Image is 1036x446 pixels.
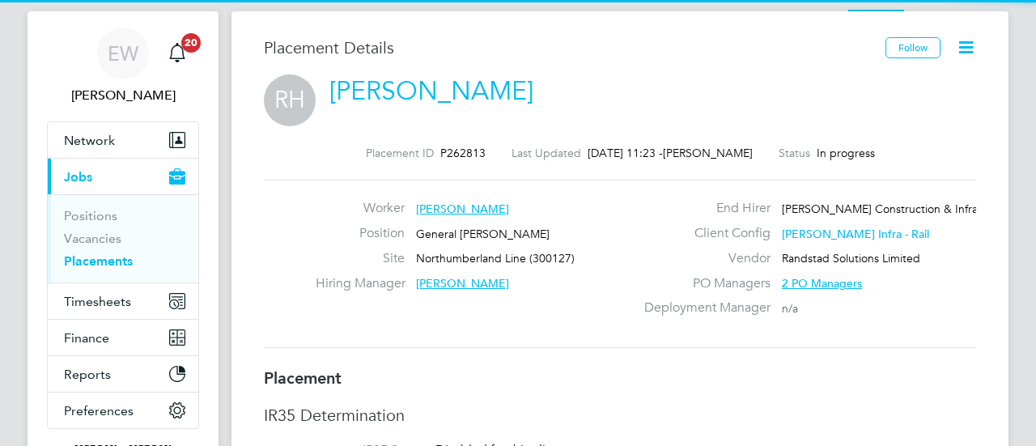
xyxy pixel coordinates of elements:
[48,159,198,194] button: Jobs
[416,276,509,291] span: [PERSON_NAME]
[782,276,862,291] span: 2 PO Managers
[316,250,405,267] label: Site
[64,403,134,418] span: Preferences
[782,202,998,216] span: [PERSON_NAME] Construction & Infrast…
[264,37,873,58] h3: Placement Details
[635,200,771,217] label: End Hirer
[366,146,434,160] label: Placement ID
[64,133,115,148] span: Network
[817,146,875,160] span: In progress
[782,227,929,241] span: [PERSON_NAME] Infra - Rail
[316,275,405,292] label: Hiring Manager
[47,28,199,105] a: EW[PERSON_NAME]
[779,146,810,160] label: Status
[47,86,199,105] span: Emma Wells
[635,275,771,292] label: PO Managers
[64,294,131,309] span: Timesheets
[635,299,771,316] label: Deployment Manager
[588,146,663,160] span: [DATE] 11:23 -
[64,253,133,269] a: Placements
[264,368,342,388] b: Placement
[329,75,533,107] a: [PERSON_NAME]
[108,43,138,64] span: EW
[316,225,405,242] label: Position
[48,356,198,392] button: Reports
[416,202,509,216] span: [PERSON_NAME]
[416,227,550,241] span: General [PERSON_NAME]
[64,367,111,382] span: Reports
[264,405,976,426] h3: IR35 Determination
[782,251,920,265] span: Randstad Solutions Limited
[512,146,581,160] label: Last Updated
[316,200,405,217] label: Worker
[48,320,198,355] button: Finance
[635,250,771,267] label: Vendor
[64,330,109,346] span: Finance
[48,122,198,158] button: Network
[885,37,940,58] button: Follow
[440,146,486,160] span: P262813
[635,225,771,242] label: Client Config
[416,251,575,265] span: Northumberland Line (300127)
[663,146,753,160] span: [PERSON_NAME]
[181,33,201,53] span: 20
[48,393,198,428] button: Preferences
[48,194,198,282] div: Jobs
[264,74,316,126] span: RH
[64,231,121,246] a: Vacancies
[48,283,198,319] button: Timesheets
[64,169,92,185] span: Jobs
[64,208,117,223] a: Positions
[161,28,193,79] a: 20
[782,301,798,316] span: n/a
